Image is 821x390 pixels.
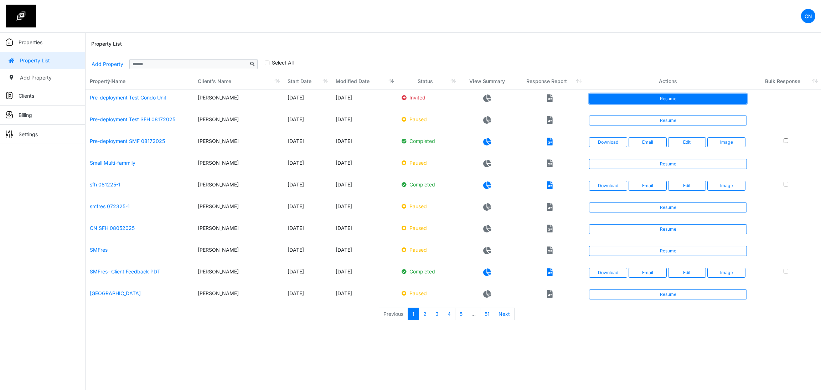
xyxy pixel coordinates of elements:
a: Pre-deployment Test SFH 08172025 [90,116,175,122]
td: [DATE] [331,263,397,285]
th: Status: activate to sort column ascending [397,73,459,89]
p: Completed [402,268,455,275]
a: Resume [589,94,747,104]
label: Select All [272,59,294,66]
button: Email [629,268,667,278]
a: 4 [443,308,455,320]
th: Start Date: activate to sort column ascending [283,73,331,89]
a: Resume [589,246,747,256]
button: Email [629,181,667,191]
p: Invited [402,94,455,101]
p: Settings [19,130,38,138]
td: [DATE] [283,220,331,242]
button: Image [707,137,745,147]
td: [DATE] [283,242,331,263]
p: Billing [19,111,32,119]
td: [PERSON_NAME] [193,176,283,198]
a: Edit [668,137,706,147]
p: Paused [402,224,455,232]
td: [DATE] [283,198,331,220]
a: Download [589,137,627,147]
p: Paused [402,116,455,123]
th: Client's Name: activate to sort column ascending [193,73,283,89]
a: Resume [589,289,747,299]
a: Download [589,268,627,278]
td: [DATE] [283,285,331,307]
p: Completed [402,137,455,145]
button: Image [707,181,745,191]
a: [GEOGRAPHIC_DATA] [90,290,141,296]
a: Add Property [91,58,124,70]
a: Resume [589,116,747,125]
td: [PERSON_NAME] [193,111,283,133]
h6: Property List [91,41,122,47]
td: [PERSON_NAME] [193,220,283,242]
button: Email [629,137,667,147]
input: Sizing example input [129,59,248,69]
td: [DATE] [331,133,397,155]
td: [PERSON_NAME] [193,242,283,263]
a: Next [494,308,515,320]
button: Image [707,268,745,278]
p: CN [805,12,812,20]
p: Properties [19,39,42,46]
td: [DATE] [331,285,397,307]
a: SMFres- Client Feedback PDT [90,268,160,274]
a: CN SFH 08052025 [90,225,135,231]
img: sidemenu_settings.png [6,130,13,138]
img: spp logo [6,5,36,27]
a: smfres 072325-1 [90,203,130,209]
td: [DATE] [283,89,331,111]
td: [DATE] [331,198,397,220]
p: Paused [402,246,455,253]
a: Pre-deployment Test Condo Unit [90,94,166,101]
td: [PERSON_NAME] [193,133,283,155]
td: [DATE] [331,176,397,198]
img: sidemenu_properties.png [6,39,13,46]
td: [DATE] [283,155,331,176]
th: View Summary [459,73,515,89]
a: Resume [589,202,747,212]
td: [DATE] [331,89,397,111]
p: Paused [402,159,455,166]
td: [PERSON_NAME] [193,263,283,285]
a: 1 [408,308,419,320]
a: Download [589,181,627,191]
td: [DATE] [331,242,397,263]
th: Actions [585,73,751,89]
a: 51 [480,308,494,320]
p: Clients [19,92,34,99]
img: sidemenu_client.png [6,92,13,99]
td: [DATE] [283,133,331,155]
a: 5 [455,308,467,320]
a: SMFres [90,247,108,253]
td: [PERSON_NAME] [193,155,283,176]
a: 2 [419,308,431,320]
p: Paused [402,289,455,297]
th: Property Name: activate to sort column ascending [86,73,193,89]
a: Pre-deployment SMF 08172025 [90,138,165,144]
td: [DATE] [331,111,397,133]
td: [PERSON_NAME] [193,198,283,220]
a: Resume [589,159,747,169]
a: Edit [668,181,706,191]
th: Response Report: activate to sort column ascending [515,73,585,89]
td: [DATE] [331,220,397,242]
td: [DATE] [283,111,331,133]
td: [PERSON_NAME] [193,285,283,307]
a: CN [801,9,815,23]
td: [DATE] [283,176,331,198]
th: Bulk Response: activate to sort column ascending [751,73,821,89]
td: [PERSON_NAME] [193,89,283,111]
a: Resume [589,224,747,234]
td: [DATE] [331,155,397,176]
img: sidemenu_billing.png [6,111,13,118]
a: Edit [668,268,706,278]
p: Paused [402,202,455,210]
th: Modified Date: activate to sort column ascending [331,73,397,89]
a: sfh 081225-1 [90,181,120,188]
td: [DATE] [283,263,331,285]
a: 3 [431,308,443,320]
p: Completed [402,181,455,188]
a: Small Multi-fammily [90,160,135,166]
